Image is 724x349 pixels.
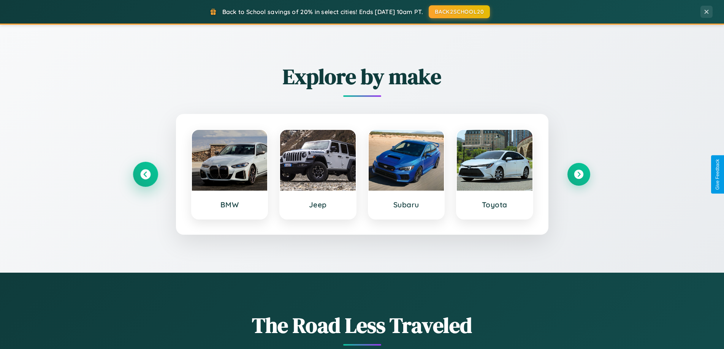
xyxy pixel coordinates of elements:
[134,62,590,91] h2: Explore by make
[464,200,525,209] h3: Toyota
[222,8,423,16] span: Back to School savings of 20% in select cities! Ends [DATE] 10am PT.
[429,5,490,18] button: BACK2SCHOOL20
[288,200,348,209] h3: Jeep
[376,200,437,209] h3: Subaru
[200,200,260,209] h3: BMW
[715,159,720,190] div: Give Feedback
[134,311,590,340] h1: The Road Less Traveled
